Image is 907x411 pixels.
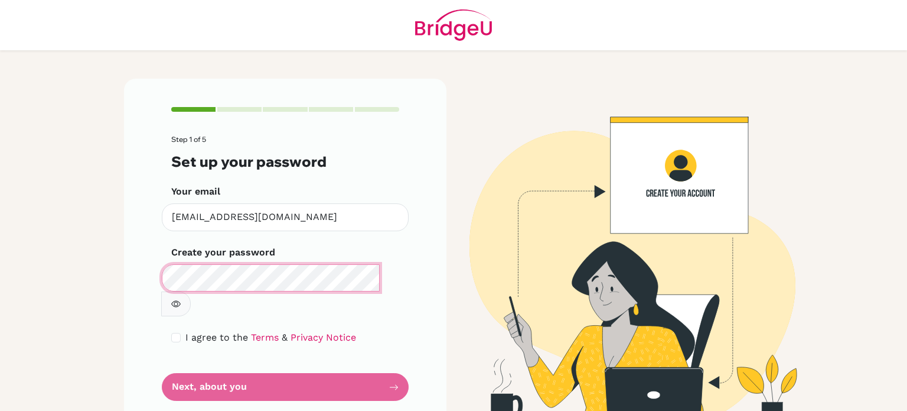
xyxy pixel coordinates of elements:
label: Create your password [171,245,275,260]
a: Terms [251,332,279,343]
span: I agree to the [185,332,248,343]
h3: Set up your password [171,153,399,170]
a: Privacy Notice [291,332,356,343]
input: Insert your email* [162,203,409,231]
label: Your email [171,185,220,199]
span: Step 1 of 5 [171,135,206,144]
span: & [282,332,288,343]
